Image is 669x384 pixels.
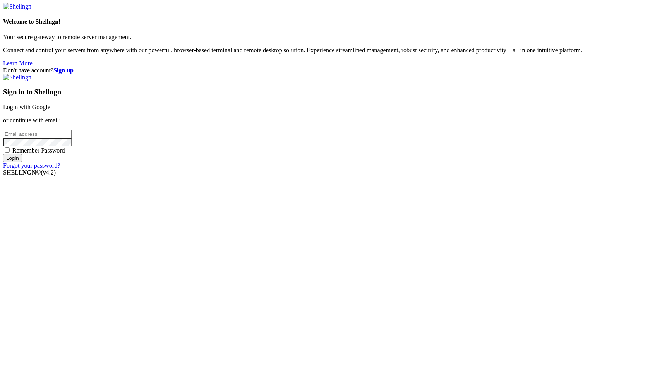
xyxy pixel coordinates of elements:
a: Forgot your password? [3,162,60,169]
a: Login with Google [3,104,50,110]
p: or continue with email: [3,117,666,124]
span: SHELL © [3,169,56,176]
input: Login [3,154,22,162]
img: Shellngn [3,74,31,81]
h3: Sign in to Shellngn [3,88,666,96]
a: Learn More [3,60,33,67]
input: Email address [3,130,72,138]
span: 4.2.0 [41,169,56,176]
h4: Welcome to Shellngn! [3,18,666,25]
span: Remember Password [12,147,65,154]
img: Shellngn [3,3,31,10]
a: Sign up [53,67,74,74]
p: Your secure gateway to remote server management. [3,34,666,41]
input: Remember Password [5,147,10,153]
b: NGN [22,169,36,176]
div: Don't have account? [3,67,666,74]
p: Connect and control your servers from anywhere with our powerful, browser-based terminal and remo... [3,47,666,54]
